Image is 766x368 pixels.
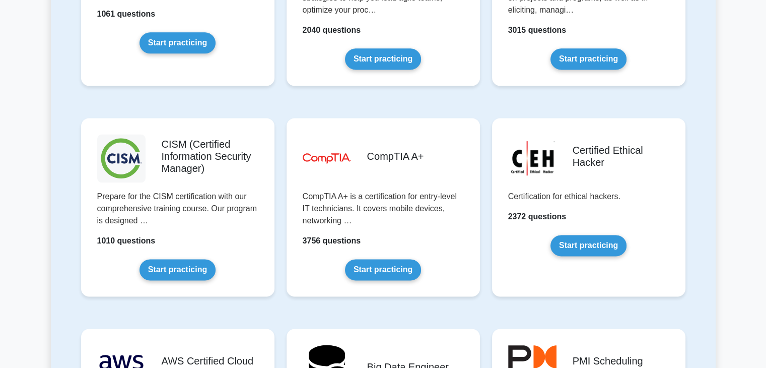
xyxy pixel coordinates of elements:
a: Start practicing [550,48,626,70]
a: Start practicing [550,235,626,256]
a: Start practicing [345,259,421,280]
a: Start practicing [140,32,216,53]
a: Start practicing [140,259,216,280]
a: Start practicing [345,48,421,70]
